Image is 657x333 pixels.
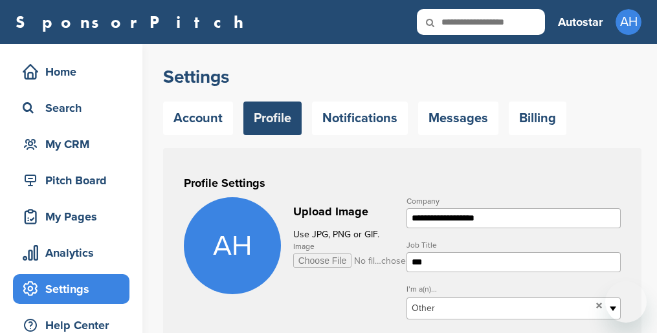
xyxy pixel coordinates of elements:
h3: Profile Settings [184,174,621,192]
div: My CRM [19,133,129,156]
a: Notifications [312,102,408,135]
h2: Settings [163,65,641,89]
a: Home [13,57,129,87]
div: Settings [19,277,129,301]
span: AH [616,9,641,35]
h3: Autostar [558,13,603,31]
a: Settings [13,274,129,304]
label: I’m a(n)... [406,285,621,293]
a: Pitch Board [13,166,129,195]
a: My CRM [13,129,129,159]
a: Profile [243,102,302,135]
label: Job Title [406,241,621,249]
a: SponsorPitch [16,14,252,30]
a: Messages [418,102,498,135]
label: Image [293,242,398,250]
div: Home [19,60,129,83]
p: Use JPG, PNG or GIF. [293,226,398,242]
a: My Pages [13,202,129,231]
div: Analytics [19,241,129,264]
a: Search [13,93,129,123]
a: Autostar [558,8,603,36]
a: Account [163,102,233,135]
span: AH [184,197,281,294]
a: Analytics [13,238,129,268]
div: My Pages [19,205,129,228]
h2: Upload Image [293,203,398,220]
iframe: Button to launch messaging window [605,281,647,323]
div: Search [19,96,129,120]
span: Other [412,301,591,316]
label: Company [406,197,621,205]
div: Pitch Board [19,169,129,192]
a: Billing [509,102,566,135]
